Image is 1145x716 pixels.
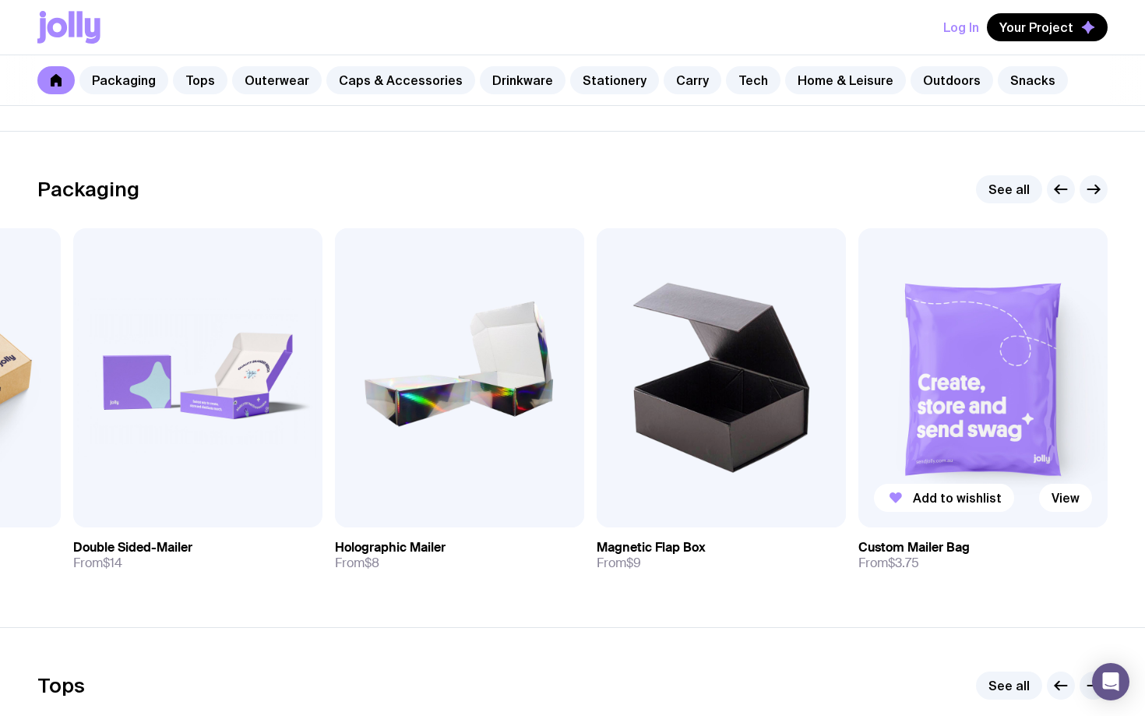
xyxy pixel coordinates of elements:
[335,527,584,584] a: Holographic MailerFrom$8
[999,19,1073,35] span: Your Project
[173,66,227,94] a: Tops
[785,66,906,94] a: Home & Leisure
[597,556,641,571] span: From
[911,66,993,94] a: Outdoors
[998,66,1068,94] a: Snacks
[913,490,1002,506] span: Add to wishlist
[858,556,919,571] span: From
[858,540,970,556] h3: Custom Mailer Bag
[597,540,706,556] h3: Magnetic Flap Box
[37,674,85,697] h2: Tops
[888,555,919,571] span: $3.75
[874,484,1014,512] button: Add to wishlist
[976,175,1042,203] a: See all
[858,527,1108,584] a: Custom Mailer BagFrom$3.75
[335,556,379,571] span: From
[480,66,565,94] a: Drinkware
[1039,484,1092,512] a: View
[976,672,1042,700] a: See all
[326,66,475,94] a: Caps & Accessories
[943,13,979,41] button: Log In
[987,13,1108,41] button: Your Project
[73,527,322,584] a: Double Sided-MailerFrom$14
[37,178,139,201] h2: Packaging
[232,66,322,94] a: Outerwear
[79,66,168,94] a: Packaging
[597,527,846,584] a: Magnetic Flap BoxFrom$9
[570,66,659,94] a: Stationery
[626,555,641,571] span: $9
[1092,663,1129,700] div: Open Intercom Messenger
[365,555,379,571] span: $8
[726,66,780,94] a: Tech
[73,556,122,571] span: From
[335,540,446,556] h3: Holographic Mailer
[73,540,192,556] h3: Double Sided-Mailer
[664,66,721,94] a: Carry
[103,555,122,571] span: $14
